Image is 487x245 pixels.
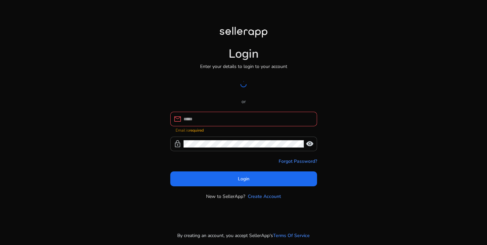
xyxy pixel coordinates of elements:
[238,175,249,182] span: Login
[174,140,182,148] span: lock
[279,158,317,165] a: Forgot Password?
[306,140,314,148] span: visibility
[229,47,259,61] h1: Login
[176,126,312,133] mat-error: Email is
[273,232,310,239] a: Terms Of Service
[200,63,287,70] p: Enter your details to login to your account
[206,193,245,200] p: New to SellerApp?
[189,128,204,133] strong: required
[174,115,182,123] span: mail
[170,171,317,186] button: Login
[170,98,317,105] p: or
[248,193,281,200] a: Create Account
